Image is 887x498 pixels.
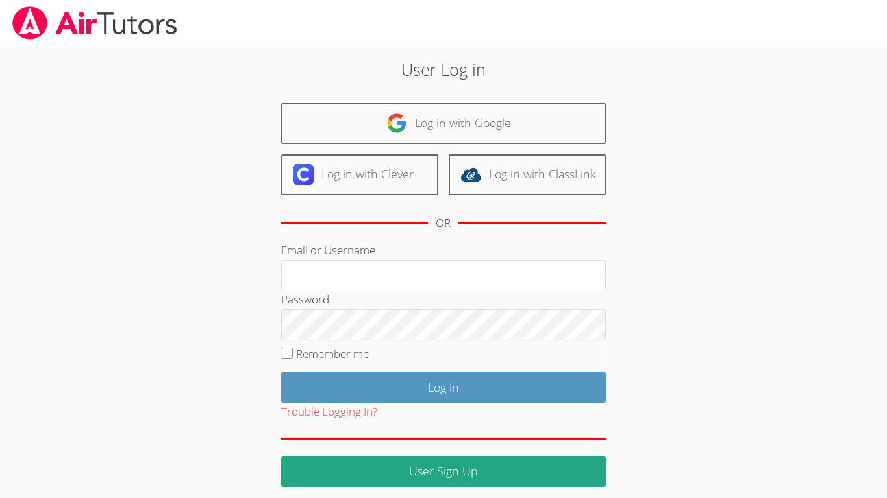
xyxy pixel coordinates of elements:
label: Email or Username [281,243,375,257]
input: Log in [281,372,606,403]
div: OR [436,214,451,233]
label: Remember me [296,346,369,361]
a: User Sign Up [281,456,606,487]
button: Trouble Logging In? [281,403,377,421]
img: classlink-logo-d6bb404cc1216ec64c9a2012d9dc4662098be43eaf13dc465df04b49fa7ab582.svg [460,164,481,185]
a: Log in with ClassLink [449,154,606,195]
a: Log in with Clever [281,154,438,195]
img: clever-logo-6eab21bc6e7a338710f1a6ff85c0baf02591cd810cc4098c63d3a4b26e2feb20.svg [293,164,314,185]
a: Log in with Google [281,103,606,144]
h2: User Log in [204,57,683,82]
label: Password [281,292,329,307]
img: airtutors_banner-c4298cdbf04f3fff15de1276eac7730deb9818008684d7c2e4769d2f7ddbe033.png [11,6,179,40]
img: google-logo-50288ca7cdecda66e5e0955fdab243c47b7ad437acaf1139b6f446037453330a.svg [386,113,407,134]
